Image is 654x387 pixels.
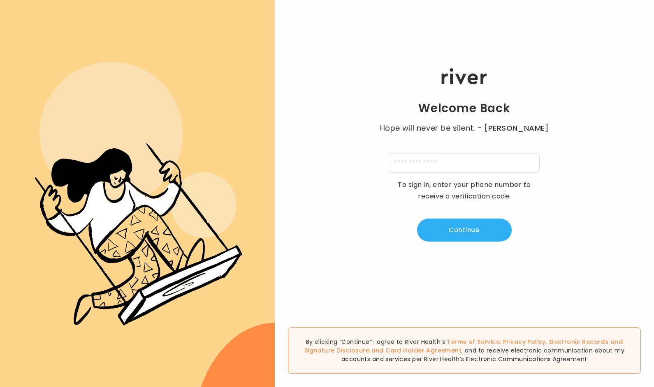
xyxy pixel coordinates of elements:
p: To sign in, enter your phone number to receive a verification code. [392,179,536,202]
a: Electronic Records and Signature Disclosure [304,338,623,355]
span: , , and [304,338,623,355]
span: , and to receive electronic communication about my accounts and services per River Health’s Elect... [341,346,624,363]
h1: Welcome Back [418,101,510,116]
a: Privacy Policy [503,338,546,346]
a: Card Holder Agreement [385,346,462,355]
a: Terms of Service [447,338,500,346]
button: Continue [417,219,512,242]
p: Hope will never be silent. [372,122,557,134]
span: - [PERSON_NAME] [477,122,549,134]
div: By clicking “Continue” I agree to River Health’s [288,327,641,374]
